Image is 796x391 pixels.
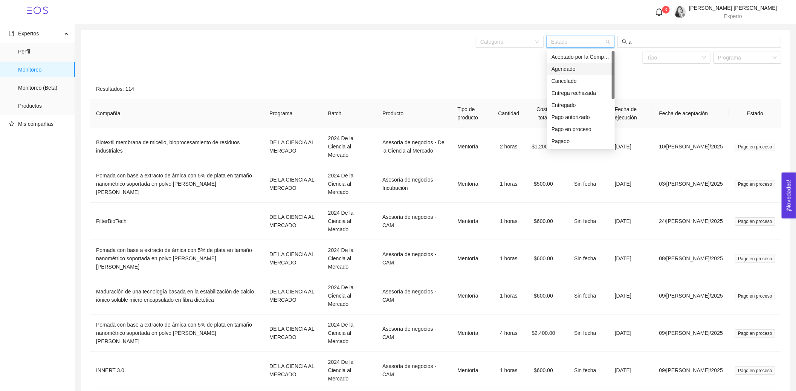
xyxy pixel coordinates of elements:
div: Entrega rechazada [552,89,610,97]
div: Entregado [552,101,610,109]
td: [DATE] [609,352,653,389]
td: DE LA CIENCIA AL MERCADO [263,277,322,315]
td: $2,400.00 [526,315,562,352]
td: DE LA CIENCIA AL MERCADO [263,352,322,389]
td: Mentoría [451,240,492,277]
td: Pomada con base a extracto de árnica con 5% de plata en tamaño nanométrico soportada en polvo [PE... [90,165,263,203]
td: 08/[PERSON_NAME]/2025 [653,240,729,277]
td: [DATE] [609,203,653,240]
td: 09/[PERSON_NAME]/2025 [653,352,729,389]
td: 1 horas [492,203,526,240]
td: [DATE] [609,277,653,315]
button: Open Feedback Widget [782,173,796,218]
td: [DATE] [609,128,653,165]
th: Estado [729,99,781,128]
th: Tipo de producto [451,99,492,128]
div: Pago autorizado [547,111,615,123]
span: Perfil [18,44,69,59]
td: Mentoría [451,277,492,315]
span: Monitoreo [18,62,69,77]
td: 09/[PERSON_NAME]/2025 [653,315,729,352]
img: 1686173812184-KPM_FOTO.png [674,6,686,18]
td: 2024 De la Ciencia al Mercado [322,165,376,203]
td: Asesoría de negocios - De la Ciencia al Mercado [376,128,451,165]
td: Pomada con base a extracto de árnica con 5% de plata en tamaño nanométrico soportada en polvo [PE... [90,240,263,277]
td: DE LA CIENCIA AL MERCADO [263,165,322,203]
td: Asesoría de negocios - CAM [376,352,451,389]
td: INNERT 3.0 [90,352,263,389]
div: Pago en proceso [552,125,610,133]
span: Productos [18,98,69,113]
div: Aceptado por la Compañía [552,53,610,61]
td: DE LA CIENCIA AL MERCADO [263,203,322,240]
div: Agendado [552,65,610,73]
td: Asesoría de negocios - CAM [376,203,451,240]
td: 10/[PERSON_NAME]/2025 [653,128,729,165]
span: Mis compañías [18,121,53,127]
th: Programa [263,99,322,128]
td: 09/[PERSON_NAME]/2025 [653,277,729,315]
div: Resultados: 114 [90,79,781,99]
span: Pago en proceso [735,292,775,300]
th: Fecha de aceptación [653,99,729,128]
td: 4 horas [492,315,526,352]
th: Batch [322,99,376,128]
span: Pago en proceso [735,329,775,338]
td: 2024 De la Ciencia al Mercado [322,240,376,277]
span: Pago en proceso [735,180,775,188]
span: 3 [665,7,667,12]
td: $1,200.00 [526,128,562,165]
td: Pomada con base a extracto de árnica con 5% de plata en tamaño nanométrico soportada en polvo [PE... [90,315,263,352]
td: 03/[PERSON_NAME]/2025 [653,165,729,203]
span: Experto [724,13,742,19]
span: search [622,39,627,44]
td: DE LA CIENCIA AL MERCADO [263,240,322,277]
td: Asesoría de negocios - CAM [376,315,451,352]
td: Mentoría [451,203,492,240]
td: DE LA CIENCIA AL MERCADO [263,128,322,165]
th: Cantidad [492,99,526,128]
th: Costo total [526,99,562,128]
div: Entregado [547,99,615,111]
td: Biotextil membrana de micelio, bioprocesamiento de residuos industriales [90,128,263,165]
div: Aceptado por la Compañía [547,51,615,63]
td: Sin fecha [562,203,609,240]
td: Mentoría [451,315,492,352]
td: 2024 De la Ciencia al Mercado [322,203,376,240]
div: Pagado [547,135,615,147]
td: 2024 De la Ciencia al Mercado [322,277,376,315]
td: Asesoría de negocios - CAM [376,240,451,277]
th: Compañía [90,99,263,128]
span: Pago en proceso [735,255,775,263]
span: bell [655,8,663,16]
span: book [9,31,14,36]
td: Maduración de una tecnología basada en la estabilización de calcio iónico soluble micro encapsula... [90,277,263,315]
div: Pago en proceso [547,123,615,135]
input: Buscar [629,38,777,46]
div: Entrega rechazada [547,87,615,99]
td: $600.00 [526,240,562,277]
div: Cancelado [547,75,615,87]
td: 2024 De la Ciencia al Mercado [322,352,376,389]
td: Asesoría de negocios - Incubación [376,165,451,203]
td: Sin fecha [562,240,609,277]
span: Pago en proceso [735,367,775,375]
td: 2024 De la Ciencia al Mercado [322,128,376,165]
td: FilterBioTech [90,203,263,240]
td: 2 horas [492,128,526,165]
div: Cancelado [552,77,610,85]
td: 1 horas [492,240,526,277]
div: Pagado [552,137,610,145]
td: Mentoría [451,165,492,203]
td: Sin fecha [562,315,609,352]
span: star [9,121,14,127]
td: 2024 De la Ciencia al Mercado [322,315,376,352]
div: Agendado [547,63,615,75]
td: Sin fecha [562,277,609,315]
td: 1 horas [492,352,526,389]
span: Pago en proceso [735,143,775,151]
td: Asesoría de negocios - CAM [376,277,451,315]
td: $600.00 [526,352,562,389]
td: [DATE] [609,165,653,203]
td: 1 horas [492,165,526,203]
